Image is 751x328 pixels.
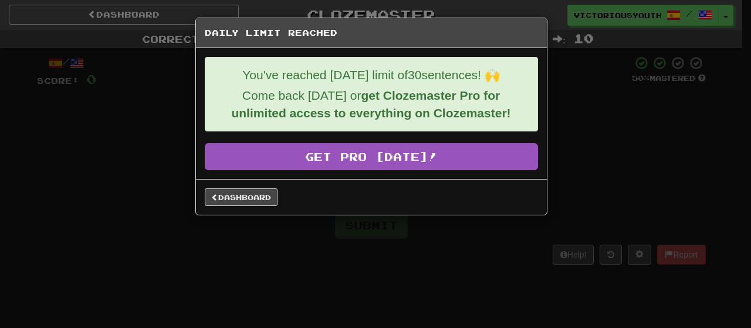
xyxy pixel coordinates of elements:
strong: get Clozemaster Pro for unlimited access to everything on Clozemaster! [231,89,510,120]
p: Come back [DATE] or [214,87,529,122]
h5: Daily Limit Reached [205,27,538,39]
a: Get Pro [DATE]! [205,143,538,170]
a: Dashboard [205,188,278,206]
p: You've reached [DATE] limit of 30 sentences! 🙌 [214,66,529,84]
